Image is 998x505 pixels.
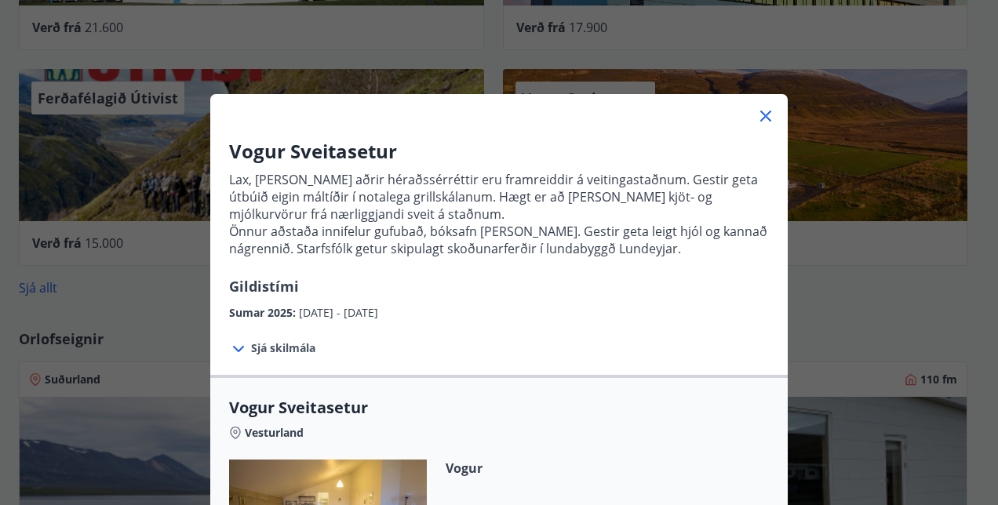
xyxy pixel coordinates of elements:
span: Sumar 2025 : [229,305,299,320]
p: Önnur aðstaða innifelur gufubað, bóksafn [PERSON_NAME]. Gestir geta leigt hjól og kannað nágrenni... [229,223,769,257]
span: Gildistími [229,277,299,296]
span: Vogur [446,460,629,477]
span: Sjá skilmála [251,340,315,356]
span: Vesturland [245,425,304,441]
h3: Vogur Sveitasetur [229,138,769,165]
p: Lax, [PERSON_NAME] aðrir héraðssérréttir eru framreiddir á veitingastaðnum. Gestir geta útbúið ei... [229,171,769,223]
span: Vogur Sveitasetur [229,397,769,419]
span: [DATE] - [DATE] [299,305,378,320]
